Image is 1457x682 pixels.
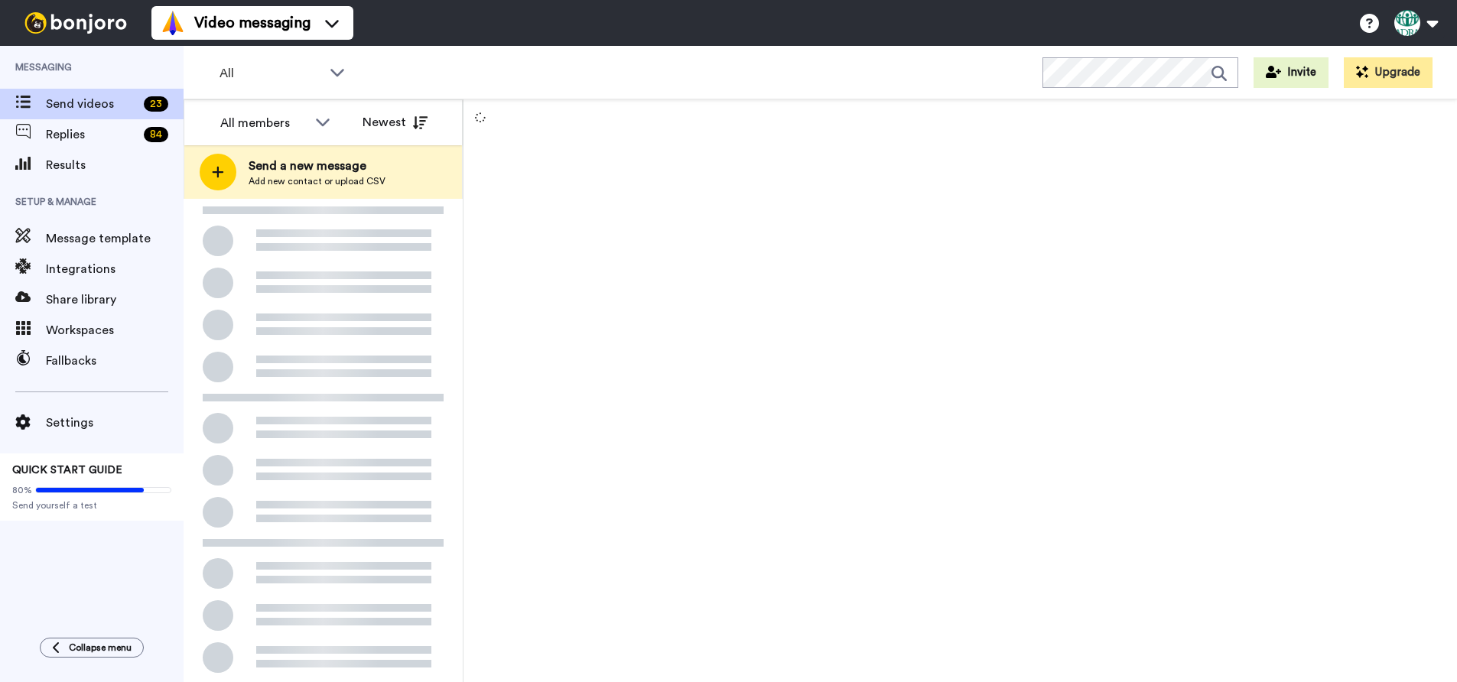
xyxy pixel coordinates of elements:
[351,107,439,138] button: Newest
[40,638,144,658] button: Collapse menu
[220,64,322,83] span: All
[1344,57,1433,88] button: Upgrade
[69,641,132,654] span: Collapse menu
[1254,57,1329,88] button: Invite
[46,156,184,174] span: Results
[46,321,184,339] span: Workspaces
[18,12,133,34] img: bj-logo-header-white.svg
[249,175,385,187] span: Add new contact or upload CSV
[46,260,184,278] span: Integrations
[46,352,184,370] span: Fallbacks
[249,157,385,175] span: Send a new message
[220,114,307,132] div: All members
[12,465,122,476] span: QUICK START GUIDE
[46,414,184,432] span: Settings
[12,499,171,511] span: Send yourself a test
[46,291,184,309] span: Share library
[161,11,185,35] img: vm-color.svg
[144,96,168,112] div: 23
[12,484,32,496] span: 80%
[46,229,184,248] span: Message template
[144,127,168,142] div: 84
[46,125,138,144] span: Replies
[194,12,311,34] span: Video messaging
[46,95,138,113] span: Send videos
